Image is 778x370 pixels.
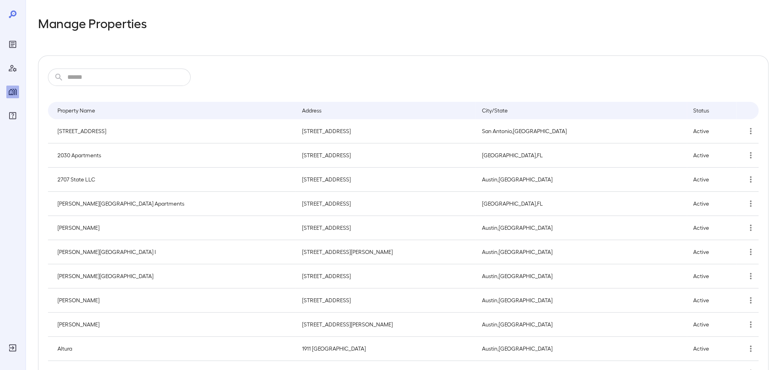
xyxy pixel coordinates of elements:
p: Active [693,175,730,183]
p: [STREET_ADDRESS] [302,175,469,183]
p: [STREET_ADDRESS] [302,200,469,208]
p: [STREET_ADDRESS][PERSON_NAME] [302,320,469,328]
th: Status [687,102,736,119]
p: Active [693,296,730,304]
p: Austin , [GEOGRAPHIC_DATA] [482,296,681,304]
p: 2707 State LLC [57,175,289,183]
p: [PERSON_NAME] [57,296,289,304]
p: [PERSON_NAME][GEOGRAPHIC_DATA] [57,272,289,280]
p: [STREET_ADDRESS][PERSON_NAME] [302,248,469,256]
p: San Antonio , [GEOGRAPHIC_DATA] [482,127,681,135]
p: [STREET_ADDRESS] [302,127,469,135]
p: Austin , [GEOGRAPHIC_DATA] [482,345,681,353]
p: Austin , [GEOGRAPHIC_DATA] [482,224,681,232]
th: City/State [476,102,687,119]
p: Austin , [GEOGRAPHIC_DATA] [482,320,681,328]
p: Active [693,127,730,135]
p: [PERSON_NAME][GEOGRAPHIC_DATA] I [57,248,289,256]
p: Altura [57,345,289,353]
th: Address [296,102,475,119]
p: Active [693,345,730,353]
p: [STREET_ADDRESS] [302,296,469,304]
p: Austin , [GEOGRAPHIC_DATA] [482,175,681,183]
p: [STREET_ADDRESS] [302,272,469,280]
div: Reports [6,38,19,51]
th: Property Name [48,102,296,119]
p: [GEOGRAPHIC_DATA] , FL [482,200,681,208]
p: Austin , [GEOGRAPHIC_DATA] [482,248,681,256]
p: Active [693,248,730,256]
p: [GEOGRAPHIC_DATA] , FL [482,151,681,159]
div: FAQ [6,109,19,122]
p: [PERSON_NAME] [57,320,289,328]
div: Log Out [6,341,19,354]
p: Active [693,320,730,328]
p: [STREET_ADDRESS] [302,224,469,232]
p: 2030 Apartments [57,151,289,159]
div: Manage Users [6,62,19,74]
p: Active [693,272,730,280]
p: [PERSON_NAME] [57,224,289,232]
p: Austin , [GEOGRAPHIC_DATA] [482,272,681,280]
h2: Manage Properties [38,16,768,30]
p: [PERSON_NAME][GEOGRAPHIC_DATA] Apartments [57,200,289,208]
div: Manage Properties [6,86,19,98]
p: [STREET_ADDRESS] [57,127,289,135]
p: Active [693,200,730,208]
p: Active [693,151,730,159]
p: 1911 [GEOGRAPHIC_DATA] [302,345,469,353]
p: Active [693,224,730,232]
p: [STREET_ADDRESS] [302,151,469,159]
